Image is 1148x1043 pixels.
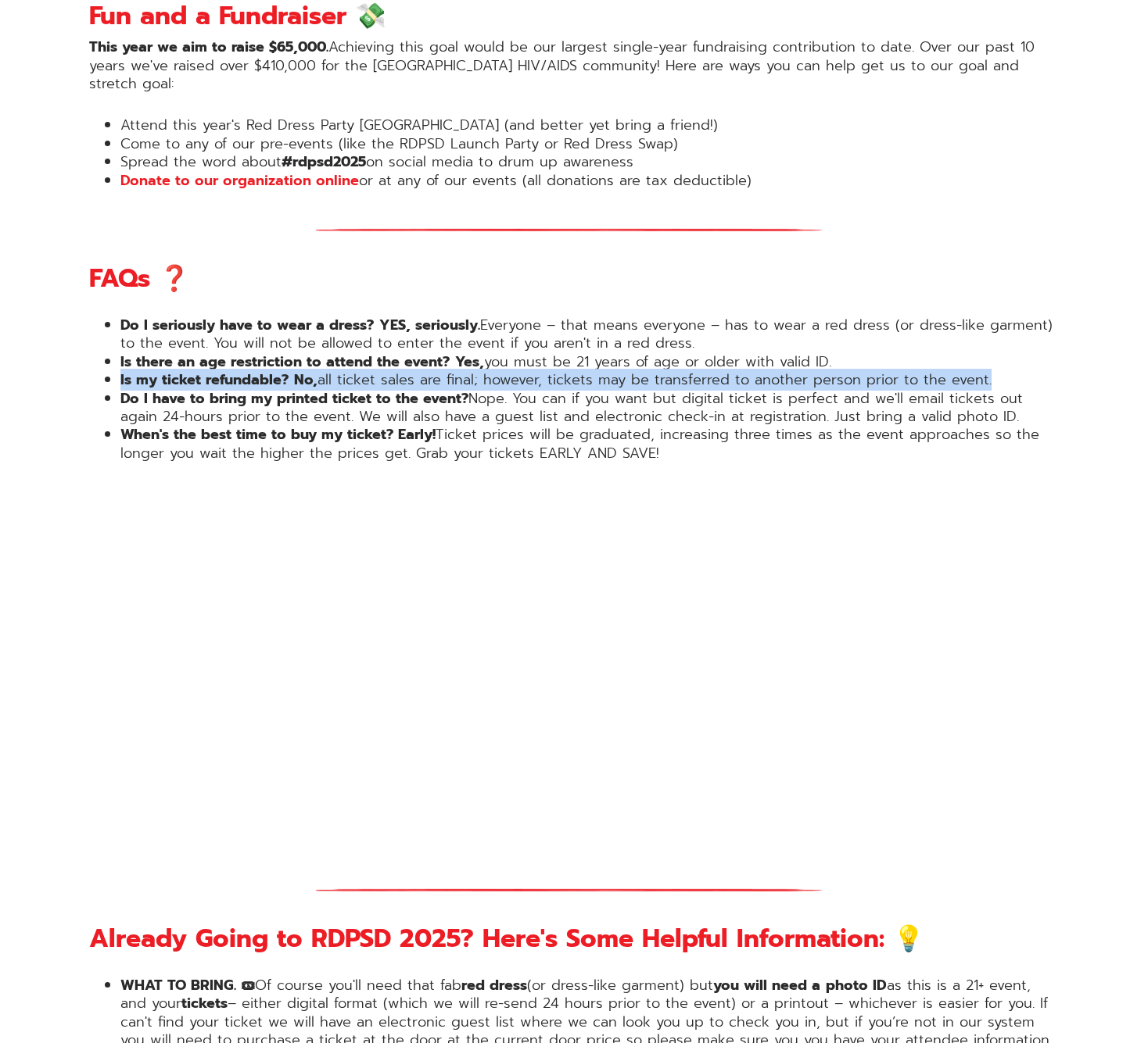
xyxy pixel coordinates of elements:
[461,974,527,996] strong: red dress
[120,314,374,336] strong: Do I seriously have to wear a dress?
[120,390,1059,427] li: Nope. You can if you want but digital ticket is perfect and we'll email tickets out again 24-hour...
[89,486,1059,504] p: ‍
[120,371,1059,389] li: all ticket sales are final; however, tickets may be transferred to another person prior to the ev...
[120,423,436,445] strong: When's the best time to buy my ticket? Early!
[120,153,1059,171] li: Spread the word about on social media to drum up awareness
[120,353,1059,371] li: you must be 21 years of age or older with valid ID.
[120,974,255,996] strong: WHAT TO BRING. 🎟
[826,974,887,996] strong: photo ID
[181,992,228,1014] strong: tickets
[120,316,1059,353] li: Everyone – that means everyone – has to wear a red dress (or dress-like garment) to the event. Yo...
[713,974,820,996] strong: you will need a
[89,259,190,298] strong: FAQs ❓
[120,135,1059,153] li: Come to any of our pre-events (like the RDPSD Launch Party or Red Dress Swap)
[120,426,1059,463] li: Ticket prices will be graduated, increasing three times as the event approaches so the longer you...
[120,172,1059,190] li: or at any of our events (all donations are tax deductible)
[120,116,1059,134] li: Attend this year's Red Dress Party [GEOGRAPHIC_DATA] (and better yet bring a friend!)
[89,920,924,958] strong: Already Going to RDPSD 2025? Here's Some Helpful Information: 💡
[89,38,1059,93] p: Achieving this goal would be our largest single-year fundraising contribution to date. Over our p...
[455,351,484,373] strong: Yes,
[120,388,468,409] strong: Do I have to bring my printed ticket to the event?
[89,36,328,58] strong: This year we aim to raise $65,000.
[120,351,450,373] strong: Is there an age restriction to attend the event?
[120,170,359,191] a: Donate to our organization online
[294,369,317,391] strong: No,
[120,369,289,391] strong: Is my ticket refundable?
[379,314,480,336] strong: YES, seriously.
[282,151,366,173] strong: #rdpsd2025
